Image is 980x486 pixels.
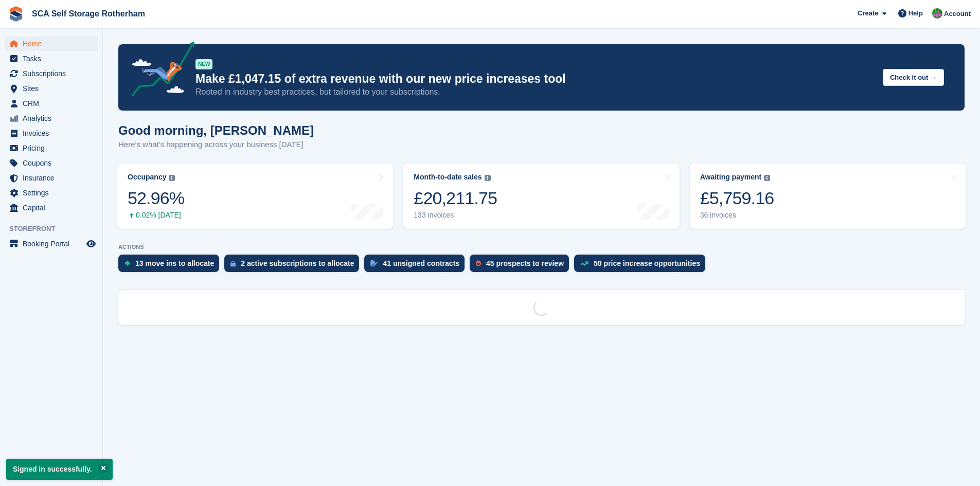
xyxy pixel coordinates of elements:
[195,59,212,69] div: NEW
[8,6,24,22] img: stora-icon-8386f47178a22dfd0bd8f6a31ec36ba5ce8667c1dd55bd0f319d3a0aa187defe.svg
[5,37,97,51] a: menu
[5,186,97,200] a: menu
[117,164,393,229] a: Occupancy 52.96% 0.02% [DATE]
[5,51,97,66] a: menu
[5,141,97,155] a: menu
[118,255,224,277] a: 13 move ins to allocate
[5,66,97,81] a: menu
[241,259,354,267] div: 2 active subscriptions to allocate
[135,259,214,267] div: 13 move ins to allocate
[124,260,130,266] img: move_ins_to_allocate_icon-fdf77a2bb77ea45bf5b3d319d69a93e2d87916cf1d5bf7949dd705db3b84f3ca.svg
[23,51,84,66] span: Tasks
[23,126,84,140] span: Invoices
[944,9,971,19] span: Account
[169,175,175,181] img: icon-info-grey-7440780725fd019a000dd9b08b2336e03edf1995a4989e88bcd33f0948082b44.svg
[370,260,378,266] img: contract_signature_icon-13c848040528278c33f63329250d36e43548de30e8caae1d1a13099fd9432cc5.svg
[23,96,84,111] span: CRM
[123,42,195,100] img: price-adjustments-announcement-icon-8257ccfd72463d97f412b2fc003d46551f7dbcb40ab6d574587a9cd5c0d94...
[23,111,84,125] span: Analytics
[5,237,97,251] a: menu
[5,81,97,96] a: menu
[764,175,770,181] img: icon-info-grey-7440780725fd019a000dd9b08b2336e03edf1995a4989e88bcd33f0948082b44.svg
[128,211,184,220] div: 0.02% [DATE]
[700,173,762,182] div: Awaiting payment
[5,156,97,170] a: menu
[230,260,236,267] img: active_subscription_to_allocate_icon-d502201f5373d7db506a760aba3b589e785aa758c864c3986d89f69b8ff3...
[118,139,314,151] p: Here's what's happening across your business [DATE]
[128,188,184,209] div: 52.96%
[414,211,497,220] div: 133 invoices
[5,126,97,140] a: menu
[23,141,84,155] span: Pricing
[932,8,942,19] img: Sarah Race
[883,69,944,86] button: Check it out →
[195,86,875,98] p: Rooted in industry best practices, but tailored to your subscriptions.
[23,66,84,81] span: Subscriptions
[224,255,364,277] a: 2 active subscriptions to allocate
[28,5,149,22] a: SCA Self Storage Rotherham
[364,255,470,277] a: 41 unsigned contracts
[700,211,774,220] div: 36 invoices
[6,459,113,480] p: Signed in successfully.
[9,224,102,234] span: Storefront
[5,201,97,215] a: menu
[690,164,966,229] a: Awaiting payment £5,759.16 36 invoices
[23,186,84,200] span: Settings
[5,96,97,111] a: menu
[485,175,491,181] img: icon-info-grey-7440780725fd019a000dd9b08b2336e03edf1995a4989e88bcd33f0948082b44.svg
[414,188,497,209] div: £20,211.75
[858,8,878,19] span: Create
[118,123,314,137] h1: Good morning, [PERSON_NAME]
[486,259,564,267] div: 45 prospects to review
[383,259,459,267] div: 41 unsigned contracts
[5,171,97,185] a: menu
[23,237,84,251] span: Booking Portal
[195,71,875,86] p: Make £1,047.15 of extra revenue with our new price increases tool
[574,255,710,277] a: 50 price increase opportunities
[23,171,84,185] span: Insurance
[23,156,84,170] span: Coupons
[594,259,700,267] div: 50 price increase opportunities
[23,81,84,96] span: Sites
[118,244,965,250] p: ACTIONS
[908,8,923,19] span: Help
[414,173,482,182] div: Month-to-date sales
[403,164,679,229] a: Month-to-date sales £20,211.75 133 invoices
[23,37,84,51] span: Home
[85,238,97,250] a: Preview store
[470,255,574,277] a: 45 prospects to review
[476,260,481,266] img: prospect-51fa495bee0391a8d652442698ab0144808aea92771e9ea1ae160a38d050c398.svg
[5,111,97,125] a: menu
[700,188,774,209] div: £5,759.16
[580,261,589,266] img: price_increase_opportunities-93ffe204e8149a01c8c9dc8f82e8f89637d9d84a8eef4429ea346261dce0b2c0.svg
[128,173,166,182] div: Occupancy
[23,201,84,215] span: Capital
